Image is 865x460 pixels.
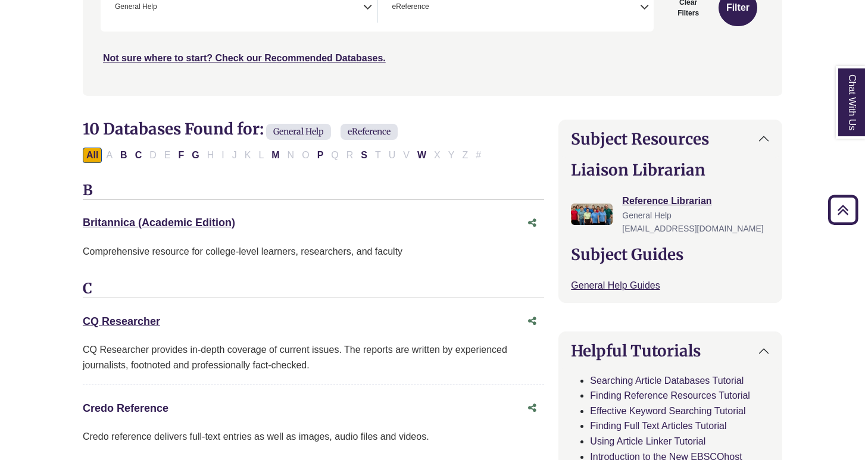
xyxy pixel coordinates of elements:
[83,429,544,445] p: Credo reference delivers full-text entries as well as images, audio files and videos.
[590,390,750,400] a: Finding Reference Resources Tutorial
[590,436,705,446] a: Using Article Linker Tutorial
[174,148,188,163] button: Filter Results F
[83,402,168,414] a: Credo Reference
[622,196,711,206] a: Reference Librarian
[83,342,544,373] div: CQ Researcher provides in-depth coverage of current issues. The reports are written by experience...
[357,148,371,163] button: Filter Results S
[266,124,331,140] span: General Help
[414,148,430,163] button: Filter Results W
[115,1,157,12] span: General Help
[83,217,235,229] a: Britannica (Academic Edition)
[188,148,202,163] button: Filter Results G
[571,204,613,225] img: Reference Librarian
[341,124,398,140] span: eReference
[83,315,160,327] a: CQ Researcher
[559,332,782,370] button: Helpful Tutorials
[520,310,544,333] button: Share this database
[83,244,544,259] p: Comprehensive resource for college-level learners, researchers, and faculty
[83,280,544,298] h3: C
[571,161,770,179] h2: Liaison Librarian
[622,211,672,220] span: General Help
[117,148,131,163] button: Filter Results B
[83,182,544,200] h3: B
[314,148,327,163] button: Filter Results P
[160,4,165,13] textarea: Search
[132,148,146,163] button: Filter Results C
[571,245,770,264] h2: Subject Guides
[622,224,763,233] span: [EMAIL_ADDRESS][DOMAIN_NAME]
[571,280,660,290] a: General Help Guides
[590,421,726,431] a: Finding Full Text Articles Tutorial
[590,406,745,416] a: Effective Keyword Searching Tutorial
[432,4,437,13] textarea: Search
[824,202,862,218] a: Back to Top
[388,1,429,12] li: eReference
[520,212,544,234] button: Share this database
[103,53,386,63] a: Not sure where to start? Check our Recommended Databases.
[83,149,486,159] div: Alpha-list to filter by first letter of database name
[110,1,157,12] li: General Help
[83,119,264,139] span: 10 Databases Found for:
[268,148,283,163] button: Filter Results M
[520,397,544,420] button: Share this database
[590,375,744,386] a: Searching Article Databases Tutorial
[559,120,782,158] button: Subject Resources
[392,1,429,12] span: eReference
[83,148,102,163] button: All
